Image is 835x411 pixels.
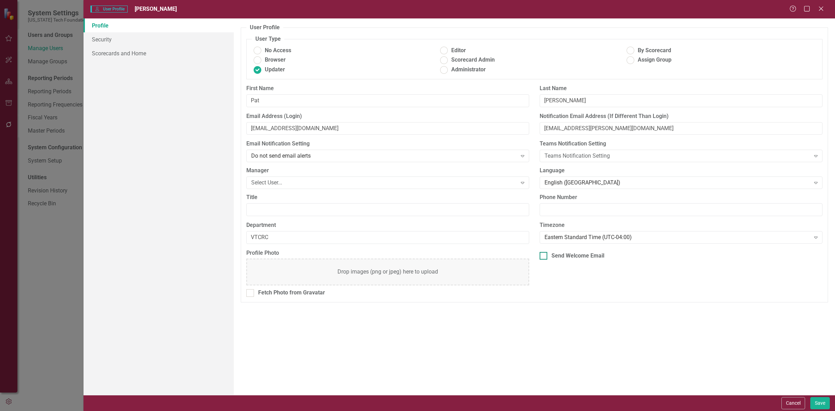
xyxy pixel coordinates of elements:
div: Send Welcome Email [551,252,604,260]
label: Notification Email Address (If Different Than Login) [540,112,822,120]
a: Profile [83,18,234,32]
div: Select User... [251,179,517,187]
div: Eastern Standard Time (UTC-04:00) [544,233,810,241]
div: Fetch Photo from Gravatar [258,289,325,297]
legend: User Profile [246,24,283,32]
label: Manager [246,167,529,175]
label: First Name [246,85,529,93]
label: Phone Number [540,193,822,201]
button: Cancel [781,397,805,409]
label: Last Name [540,85,822,93]
div: Teams Notification Setting [544,152,810,160]
a: Scorecards and Home [83,46,234,60]
button: Save [810,397,830,409]
a: Security [83,32,234,46]
span: [PERSON_NAME] [135,6,177,12]
div: Do not send email alerts [251,152,517,160]
span: Administrator [451,66,486,74]
span: Assign Group [638,56,671,64]
label: Title [246,193,529,201]
span: Scorecard Admin [451,56,495,64]
div: Drop images (png or jpeg) here to upload [337,268,438,276]
span: No Access [265,47,291,55]
label: Email Address (Login) [246,112,529,120]
label: Teams Notification Setting [540,140,822,148]
label: Language [540,167,822,175]
div: English ([GEOGRAPHIC_DATA]) [544,179,810,187]
span: Browser [265,56,286,64]
legend: User Type [252,35,284,43]
span: By Scorecard [638,47,671,55]
span: Updater [265,66,285,74]
label: Profile Photo [246,249,529,257]
label: Department [246,221,529,229]
span: User Profile [90,6,128,13]
span: Editor [451,47,466,55]
label: Timezone [540,221,822,229]
label: Email Notification Setting [246,140,529,148]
